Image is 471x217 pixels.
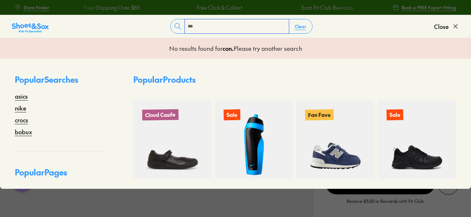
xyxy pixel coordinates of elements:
a: Sale [215,101,293,179]
a: Shoes &amp; Sox [12,20,49,32]
a: Cloud Castle [133,101,212,179]
button: Open gorgias live chat [4,3,26,25]
a: Earn Fit Club Rewards [301,4,353,11]
a: Sale [378,101,456,179]
button: Clear [289,20,312,33]
span: Close [434,22,449,31]
span: Store Finder [24,4,49,11]
p: Sale [224,109,240,121]
a: nike [15,103,26,112]
p: Clarks [133,188,212,196]
p: Receive $5.00 in Rewards with Fit Club [347,198,424,211]
a: Store Finder [15,1,49,14]
a: Free Shipping Over $85 [84,4,140,11]
span: Book a FREE Expert Fitting [402,4,456,11]
p: Popular Pages [15,166,104,184]
p: Nike [215,188,293,196]
a: Free Click & Collect [197,4,243,11]
p: Sale [387,109,403,121]
a: Book a FREE Expert Fitting [393,1,456,14]
img: SNS_Logo_Responsive.svg [12,22,49,34]
a: Fan Fave [296,101,375,179]
b: con . [223,44,234,52]
p: Popular Searches [15,73,104,92]
a: crocs [15,115,28,124]
p: No results found for Please try another search [169,44,302,53]
p: Cloud Castle [142,109,178,121]
p: New Balance [296,188,375,196]
a: asics [15,92,28,101]
p: Fan Fave [305,109,334,120]
p: Popular Products [133,73,196,86]
a: bobux [15,127,32,136]
p: Clarks [378,188,456,196]
button: Close [434,18,459,34]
